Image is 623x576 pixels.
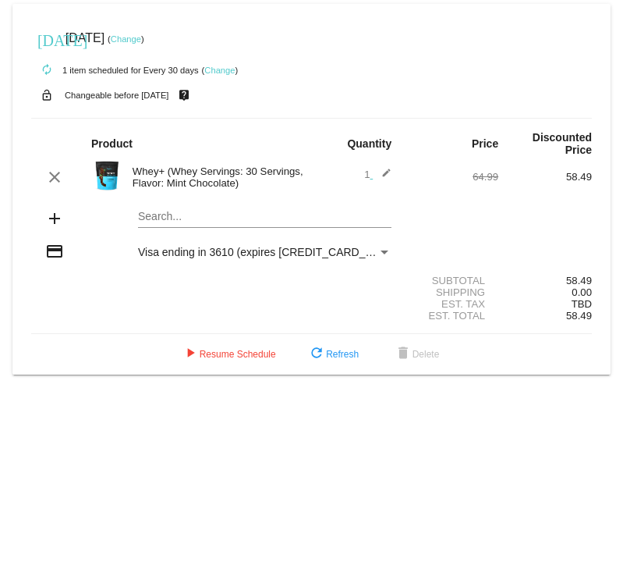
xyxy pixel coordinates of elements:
[202,66,239,75] small: ( )
[498,171,592,183] div: 58.49
[364,169,391,180] span: 1
[381,340,452,368] button: Delete
[533,131,592,156] strong: Discounted Price
[138,246,399,258] span: Visa ending in 3610 (expires [CREDIT_CARD_DATA])
[394,345,412,364] mat-icon: delete
[138,246,391,258] mat-select: Payment Method
[125,165,312,189] div: Whey+ (Whey Servings: 30 Servings, Flavor: Mint Chocolate)
[91,160,122,191] img: Image-1-Carousel-Whey-2lb-Mint-Chocolate-no-badge-Transp.png
[295,340,371,368] button: Refresh
[347,137,391,150] strong: Quantity
[405,298,498,310] div: Est. Tax
[108,34,144,44] small: ( )
[405,275,498,286] div: Subtotal
[572,298,592,310] span: TBD
[405,310,498,322] div: Est. Total
[405,286,498,298] div: Shipping
[181,349,276,360] span: Resume Schedule
[498,275,592,286] div: 58.49
[168,340,288,368] button: Resume Schedule
[181,345,200,364] mat-icon: play_arrow
[37,85,56,105] mat-icon: lock_open
[307,349,359,360] span: Refresh
[566,310,592,322] span: 58.49
[572,286,592,298] span: 0.00
[45,242,64,261] mat-icon: credit_card
[65,91,169,100] small: Changeable before [DATE]
[138,211,391,223] input: Search...
[405,171,498,183] div: 64.99
[37,30,56,48] mat-icon: [DATE]
[45,209,64,228] mat-icon: add
[307,345,326,364] mat-icon: refresh
[31,66,199,75] small: 1 item scheduled for Every 30 days
[373,168,391,187] mat-icon: edit
[45,168,64,187] mat-icon: clear
[394,349,440,360] span: Delete
[175,85,193,105] mat-icon: live_help
[37,61,56,80] mat-icon: autorenew
[91,137,133,150] strong: Product
[111,34,141,44] a: Change
[204,66,235,75] a: Change
[472,137,498,150] strong: Price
